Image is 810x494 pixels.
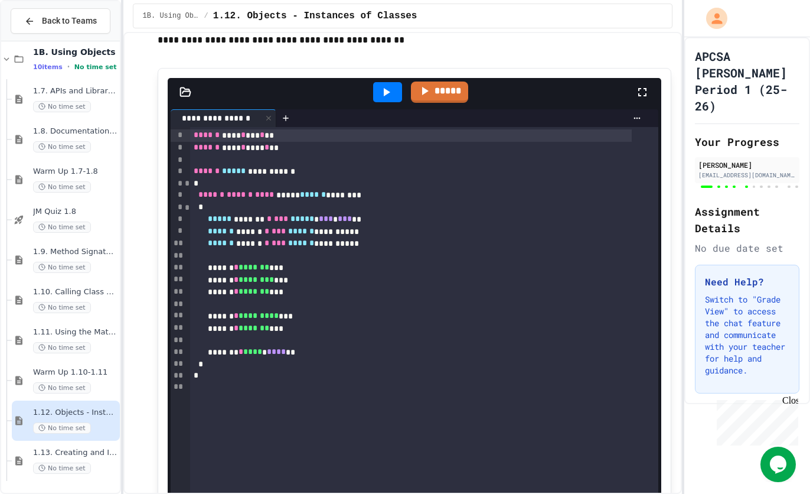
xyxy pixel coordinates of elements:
span: 1.9. Method Signatures [33,247,117,257]
span: No time set [33,262,91,273]
span: 1.7. APIs and Libraries [33,86,117,96]
iframe: chat widget [712,395,798,446]
span: No time set [33,302,91,313]
h2: Your Progress [695,134,799,150]
span: 1.11. Using the Math Class [33,327,117,337]
h1: APCSA [PERSON_NAME] Period 1 (25-26) [695,48,799,114]
span: No time set [33,463,91,474]
span: No time set [33,222,91,233]
span: Warm Up 1.10-1.11 [33,368,117,378]
span: No time set [33,181,91,193]
span: No time set [33,141,91,152]
span: 1.12. Objects - Instances of Classes [33,408,117,418]
span: / [204,11,208,21]
span: No time set [74,63,117,71]
span: Back to Teams [42,15,97,27]
div: [EMAIL_ADDRESS][DOMAIN_NAME] [698,171,796,180]
span: 1B. Using Objects [33,47,117,57]
span: JM Quiz 1.8 [33,207,117,217]
h2: Assignment Details [695,203,799,236]
span: 10 items [33,63,63,71]
div: [PERSON_NAME] [698,160,796,170]
span: No time set [33,101,91,112]
span: No time set [33,422,91,434]
p: Switch to "Grade View" to access the chat feature and communicate with your teacher for help and ... [705,294,789,376]
div: No due date set [695,241,799,255]
h3: Need Help? [705,275,789,289]
span: 1.13. Creating and Initializing Objects: Constructors [33,448,117,458]
span: 1B. Using Objects [143,11,200,21]
span: No time set [33,342,91,353]
iframe: chat widget [760,447,798,482]
span: No time set [33,382,91,394]
div: Chat with us now!Close [5,5,81,75]
button: Back to Teams [11,8,110,34]
span: 1.10. Calling Class Methods [33,287,117,297]
div: My Account [694,5,730,32]
span: • [67,62,70,71]
span: Warm Up 1.7-1.8 [33,167,117,177]
span: 1.8. Documentation with Comments and Preconditions [33,126,117,136]
span: 1.12. Objects - Instances of Classes [213,9,417,23]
